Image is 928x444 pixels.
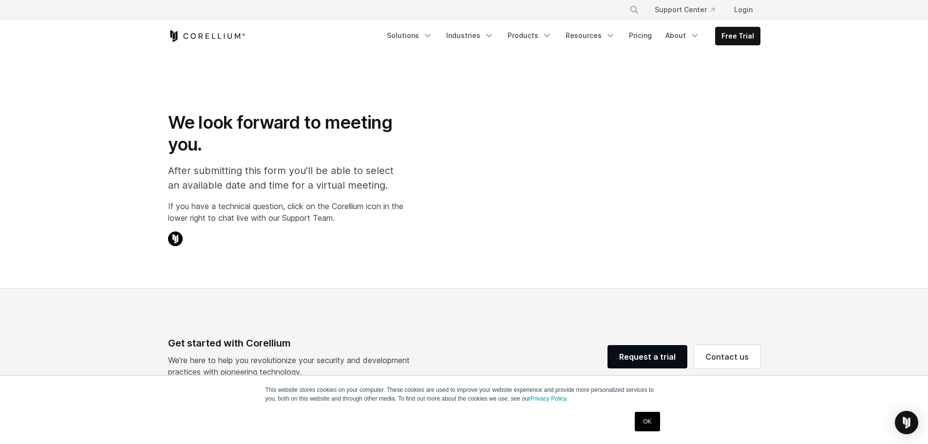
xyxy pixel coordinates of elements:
a: Products [502,27,558,44]
a: Login [726,1,760,19]
a: About [660,27,705,44]
p: If you have a technical question, click on the Corellium icon in the lower right to chat live wit... [168,200,403,224]
a: Privacy Policy. [530,395,568,402]
a: Support Center [647,1,722,19]
a: Corellium Home [168,30,246,42]
a: Pricing [623,27,658,44]
button: Search [625,1,643,19]
a: Industries [440,27,500,44]
div: Navigation Menu [618,1,760,19]
a: OK [635,412,660,431]
a: Free Trial [716,27,760,45]
p: We’re here to help you revolutionize your security and development practices with pioneering tech... [168,354,417,378]
div: Navigation Menu [381,27,760,45]
h1: We look forward to meeting you. [168,112,403,155]
a: Solutions [381,27,438,44]
img: Corellium Chat Icon [168,232,183,246]
a: Contact us [694,345,760,368]
div: Get started with Corellium [168,336,417,350]
p: This website stores cookies on your computer. These cookies are used to improve your website expe... [265,386,663,403]
a: Request a trial [607,345,687,368]
div: Open Intercom Messenger [895,411,918,434]
a: Resources [560,27,621,44]
p: After submitting this form you'll be able to select an available date and time for a virtual meet... [168,163,403,193]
